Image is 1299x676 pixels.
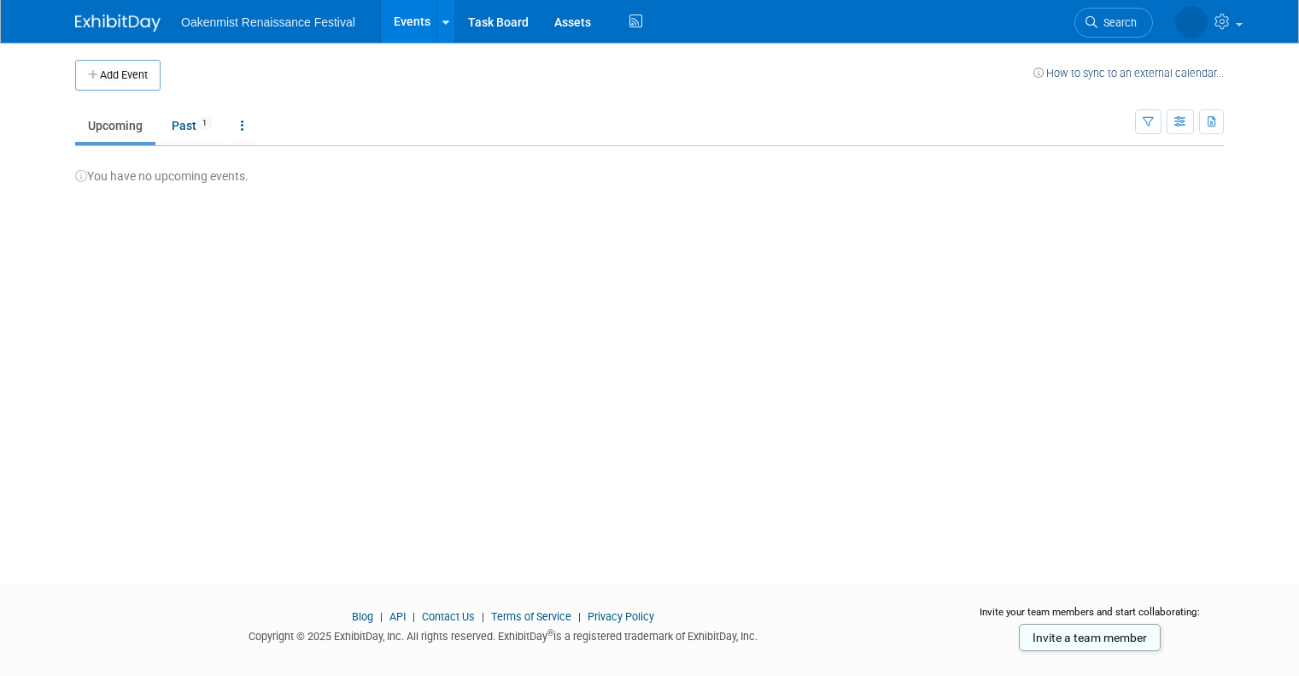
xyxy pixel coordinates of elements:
a: Upcoming [75,109,155,142]
span: | [408,610,419,623]
a: How to sync to an external calendar... [1033,67,1224,79]
a: API [389,610,406,623]
img: Alison Horton [1175,6,1208,38]
img: ExhibitDay [75,15,161,32]
a: Search [1074,8,1153,38]
a: Terms of Service [491,610,571,623]
a: Privacy Policy [588,610,654,623]
span: You have no upcoming events. [75,169,249,183]
div: Copyright © 2025 ExhibitDay, Inc. All rights reserved. ExhibitDay is a registered trademark of Ex... [75,625,930,644]
span: | [477,610,489,623]
sup: ® [547,628,553,638]
a: Invite a team member [1019,624,1161,651]
a: Contact Us [422,610,475,623]
a: Blog [352,610,373,623]
span: | [376,610,387,623]
div: Invite your team members and start collaborating: [956,605,1224,631]
span: Oakenmist Renaissance Festival [181,15,355,29]
span: Search [1097,16,1137,29]
a: Past1 [159,109,225,142]
span: | [574,610,585,623]
button: Add Event [75,60,161,91]
span: 1 [197,117,212,130]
